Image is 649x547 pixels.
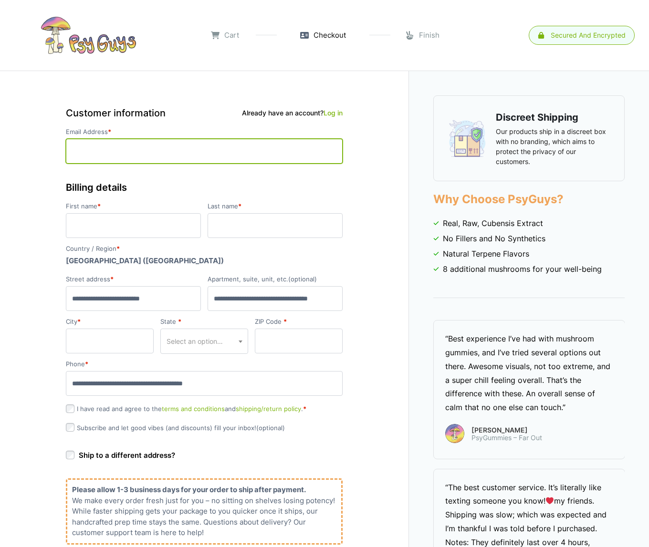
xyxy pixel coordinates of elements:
[496,126,610,166] p: Our products ship in a discreet box with no branding, which aims to protect the privacy of our cu...
[255,319,343,325] label: ZIP Code
[471,427,542,433] span: [PERSON_NAME]
[160,319,248,325] label: State
[66,256,224,265] strong: [GEOGRAPHIC_DATA] ([GEOGRAPHIC_DATA])
[160,329,248,354] span: State
[66,106,343,120] h3: Customer information
[236,405,301,413] a: shipping/return policy
[66,405,306,413] label: I have read and agree to the and .
[238,202,241,210] abbr: required
[108,128,111,135] abbr: required
[445,332,613,414] div: “Best experience I’ve had with mushroom gummies, and I’ve tried several options out there. Awesom...
[85,360,88,368] abbr: required
[66,451,74,459] input: Ship to a different address?
[256,424,285,432] span: (optional)
[288,275,317,283] span: (optional)
[72,495,336,538] p: We make every order fresh just for you – no sitting on shelves losing potency! While faster shipp...
[66,404,74,413] input: I have read and agree to theterms and conditionsandshipping/return policy.*
[443,217,543,229] span: Real, Raw, Cubensis Extract
[162,405,225,413] a: terms and conditions
[116,245,120,252] abbr: required
[419,30,440,41] span: Finish
[443,263,602,275] span: 8 additional mushrooms for your well-being
[324,109,343,117] a: Log in
[77,318,81,325] abbr: required
[79,451,175,460] span: Ship to a different address?
[314,30,346,41] span: Checkout
[433,192,564,206] strong: Why Choose PsyGuys?
[283,318,287,325] abbr: required
[211,30,239,41] a: Cart
[208,276,343,282] label: Apartment, suite, unit, etc.
[167,336,223,346] span: Select an option…
[66,180,343,195] h3: Billing details
[66,276,201,282] label: Street address
[66,129,343,135] label: Email Address
[303,405,306,413] abbr: required
[443,248,529,259] span: Natural Terpene Flavors
[496,112,578,123] strong: Discreet Shipping
[97,202,101,210] abbr: required
[66,424,285,432] label: Subscribe and let good vibes (and discounts) fill your inbox!
[546,497,554,505] img: ❤️
[208,203,343,209] label: Last name
[529,26,635,45] a: Secured and encrypted
[66,246,343,252] label: Country / Region
[66,319,154,325] label: City
[66,423,74,432] input: Subscribe and let good vibes (and discounts) fill your inbox!(optional)
[242,108,343,118] div: Already have an account?
[471,434,542,442] span: PsyGummies – Far Out
[66,203,201,209] label: First name
[72,485,306,494] b: Please allow 1-3 business days for your order to ship after payment.
[551,32,626,39] div: Secured and encrypted
[178,318,181,325] abbr: required
[110,275,114,283] abbr: required
[66,361,343,367] label: Phone
[443,233,545,244] span: No Fillers and No Synthetics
